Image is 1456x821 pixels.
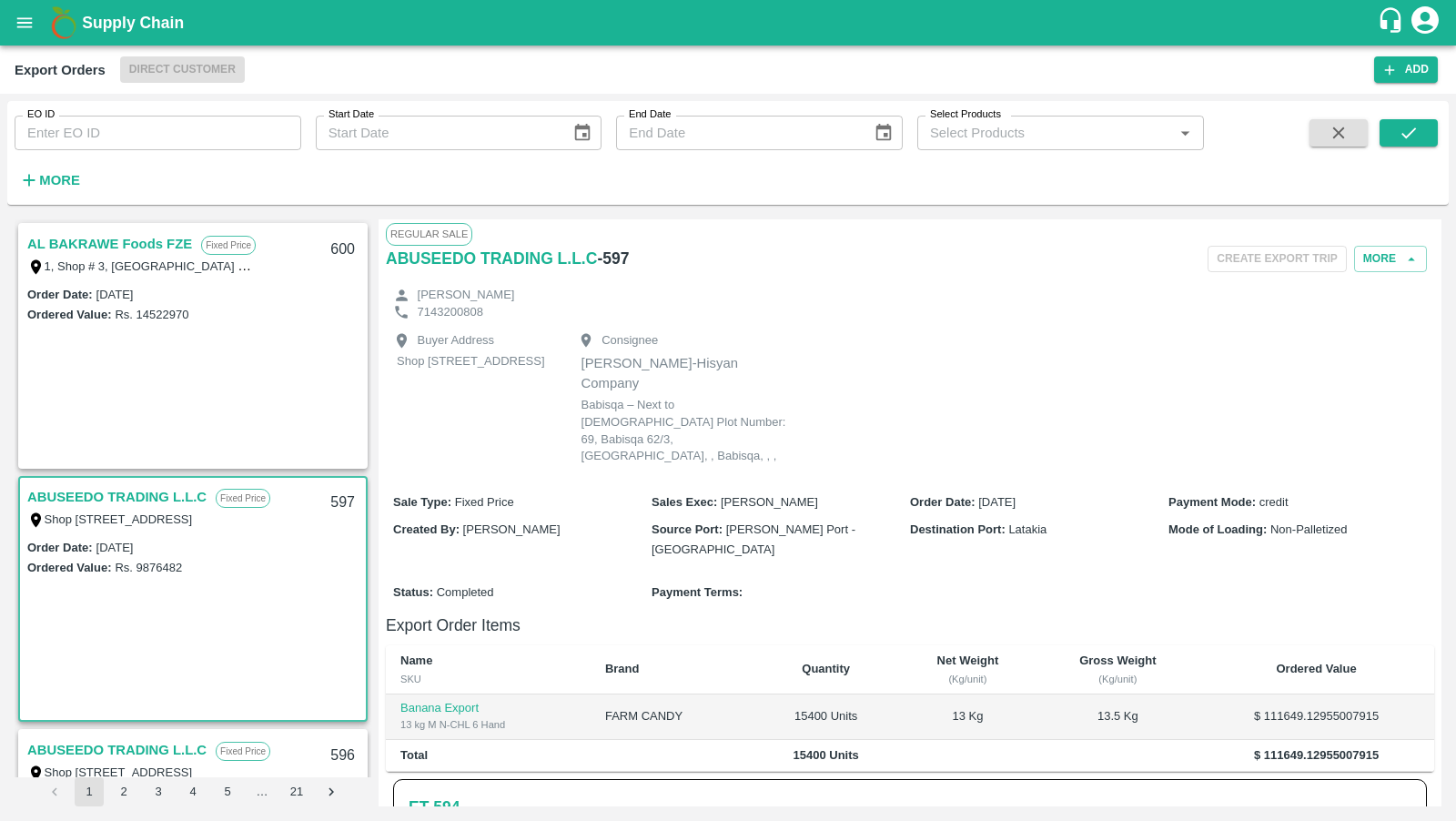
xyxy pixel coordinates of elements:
div: (Kg/unit) [913,671,1022,687]
strong: More [39,173,80,188]
b: Source Port : [652,522,723,536]
span: Fixed Price [455,495,514,509]
b: Payment Mode : [1168,495,1256,509]
input: Select Products [923,121,1168,145]
div: 13 kg M N-CHL 6 Hand [400,716,576,733]
div: customer-support [1377,6,1409,39]
button: Go to next page [317,777,346,806]
p: Banana Export [400,700,576,717]
b: Quantity [802,662,850,675]
button: Open [1173,121,1197,145]
span: Non-Palletized [1270,522,1348,536]
button: Add [1374,56,1438,83]
h6: ET- 594 [409,795,460,820]
button: Go to page 4 [178,777,207,806]
p: 7143200808 [418,304,483,321]
span: [DATE] [978,495,1016,509]
span: Regular Sale [386,223,472,245]
b: $ 111649.12955007915 [1254,748,1379,762]
b: Ordered Value [1277,662,1357,675]
div: 597 [319,481,366,524]
div: 600 [319,228,366,271]
label: 1, Shop # 3, [GEOGRAPHIC_DATA] – central fruits and vegetables market, , , , , [GEOGRAPHIC_DATA] [45,258,591,273]
label: Ordered Value: [27,308,111,321]
td: 13 Kg [898,694,1036,740]
button: Go to page 5 [213,777,242,806]
a: ET-594 [409,795,460,820]
button: More [1354,246,1427,272]
p: Shop [STREET_ADDRESS] [397,353,545,370]
div: 596 [319,735,366,777]
span: [PERSON_NAME] [463,522,561,536]
b: Order Date : [910,495,976,509]
p: [PERSON_NAME] [418,287,515,304]
input: Start Date [316,116,558,150]
p: Consignee [602,332,658,350]
label: Start Date [329,107,374,122]
button: Go to page 21 [282,777,311,806]
b: Created By : [393,522,460,536]
b: Total [400,748,428,762]
b: 15400 Units [794,748,859,762]
label: [DATE] [96,541,134,554]
h6: - 597 [597,246,629,271]
img: logo [45,5,82,41]
span: Completed [437,585,494,599]
b: Sale Type : [393,495,451,509]
div: Export Orders [15,58,106,82]
span: credit [1259,495,1289,509]
div: account of current user [1409,4,1441,42]
span: [PERSON_NAME] Port - [GEOGRAPHIC_DATA] [652,522,855,556]
span: [PERSON_NAME] [721,495,818,509]
a: ABUSEEDO TRADING L.L.C [27,485,207,509]
a: AL BAKRAWE Foods FZE [27,232,192,256]
button: open drawer [4,2,45,44]
b: Brand [605,662,640,675]
p: Babisqa – Next to [DEMOGRAPHIC_DATA] Plot Number: 69, Babisqa 62/3, [GEOGRAPHIC_DATA], , Babisqa,... [581,397,800,464]
b: Status : [393,585,433,599]
label: Select Products [930,107,1001,122]
span: Latakia [1008,522,1046,536]
h6: Export Order Items [386,613,1434,638]
a: ABUSEEDO TRADING L.L.C [27,738,207,762]
b: Name [400,654,432,667]
td: 13.5 Kg [1037,694,1199,740]
div: … [248,784,277,801]
label: Rs. 14522970 [115,308,188,321]
p: Fixed Price [216,489,270,508]
td: 15400 Units [753,694,898,740]
label: End Date [629,107,671,122]
b: Mode of Loading : [1168,522,1267,536]
button: Go to page 2 [109,777,138,806]
div: (Kg/unit) [1052,671,1185,687]
input: End Date [616,116,858,150]
label: Order Date : [27,288,93,301]
p: Fixed Price [201,236,256,255]
nav: pagination navigation [37,777,349,806]
b: Payment Terms : [652,585,743,599]
label: Shop [STREET_ADDRESS] [45,512,193,526]
label: Rs. 9876482 [115,561,182,574]
a: ABUSEEDO TRADING L.L.C [386,246,597,271]
b: Supply Chain [82,14,184,32]
label: Order Date : [27,541,93,554]
button: Go to page 3 [144,777,173,806]
button: Choose date [565,116,600,150]
p: Buyer Address [418,332,495,350]
td: $ 111649.12955007915 [1198,694,1434,740]
td: FARM CANDY [591,694,753,740]
b: Destination Port : [910,522,1006,536]
button: More [15,165,85,196]
div: SKU [400,671,576,687]
p: [PERSON_NAME]-Hisyan Company [581,353,800,394]
b: Net Weight [937,654,999,667]
a: Supply Chain [82,10,1377,35]
p: Fixed Price [216,742,270,761]
button: Choose date [866,116,901,150]
label: Ordered Value: [27,561,111,574]
input: Enter EO ID [15,116,301,150]
label: [DATE] [96,288,134,301]
label: Shop [STREET_ADDRESS] [45,765,193,779]
b: Gross Weight [1079,654,1156,667]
